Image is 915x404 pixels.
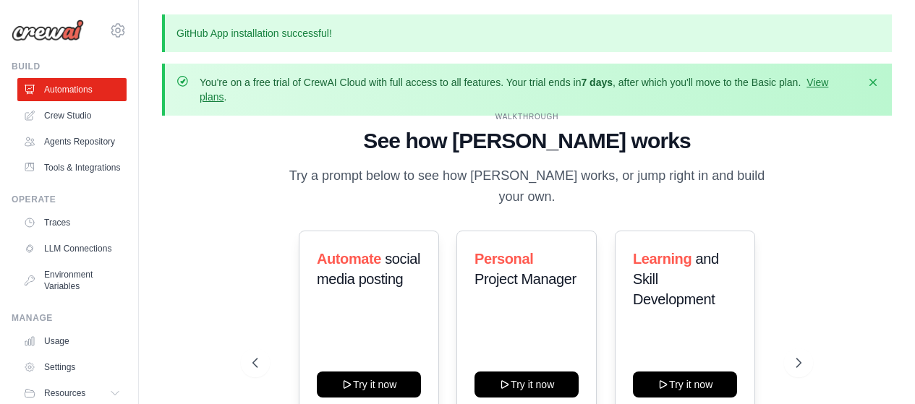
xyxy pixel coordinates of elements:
button: Try it now [317,371,421,397]
p: You're on a free trial of CrewAI Cloud with full access to all features. Your trial ends in , aft... [200,75,857,104]
span: Project Manager [474,271,576,287]
span: Learning [633,251,691,267]
span: and Skill Development [633,251,719,307]
a: LLM Connections [17,237,127,260]
a: Tools & Integrations [17,156,127,179]
a: Environment Variables [17,263,127,298]
a: Settings [17,356,127,379]
p: Try a prompt below to see how [PERSON_NAME] works, or jump right in and build your own. [284,166,770,208]
a: Agents Repository [17,130,127,153]
div: WALKTHROUGH [252,111,801,122]
strong: 7 days [581,77,613,88]
div: Build [12,61,127,72]
span: social media posting [317,251,420,287]
p: GitHub App installation successful! [162,14,892,52]
span: Resources [44,387,85,399]
h1: See how [PERSON_NAME] works [252,128,801,154]
a: Crew Studio [17,104,127,127]
div: Manage [12,312,127,324]
button: Try it now [633,371,737,397]
a: Automations [17,78,127,101]
img: Logo [12,20,84,41]
iframe: Chat Widget [843,335,915,404]
button: Try it now [474,371,579,397]
div: Operate [12,194,127,205]
span: Automate [317,251,381,267]
span: Personal [474,251,533,267]
a: Usage [17,330,127,353]
a: Traces [17,211,127,234]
